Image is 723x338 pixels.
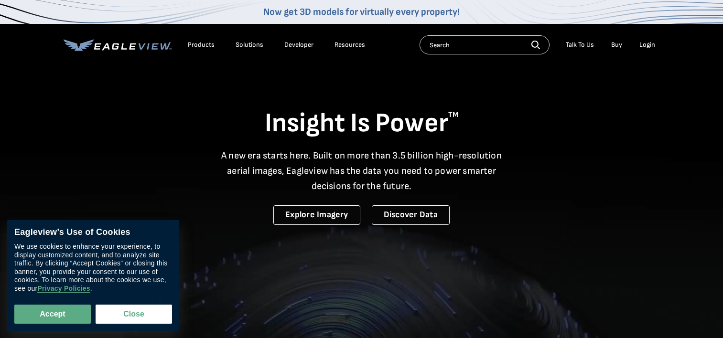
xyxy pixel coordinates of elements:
a: Developer [284,41,313,49]
a: Now get 3D models for virtually every property! [263,6,460,18]
p: A new era starts here. Built on more than 3.5 billion high-resolution aerial images, Eagleview ha... [216,148,508,194]
div: We use cookies to enhance your experience, to display customized content, and to analyze site tra... [14,243,172,293]
button: Close [96,305,172,324]
div: Talk To Us [566,41,594,49]
input: Search [420,35,550,54]
div: Eagleview’s Use of Cookies [14,227,172,238]
a: Explore Imagery [273,205,360,225]
a: Privacy Policies [37,285,90,293]
a: Discover Data [372,205,450,225]
h1: Insight Is Power [64,107,660,140]
button: Accept [14,305,91,324]
div: Solutions [236,41,263,49]
div: Login [639,41,655,49]
div: Resources [335,41,365,49]
a: Buy [611,41,622,49]
div: Products [188,41,215,49]
sup: TM [448,110,459,119]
